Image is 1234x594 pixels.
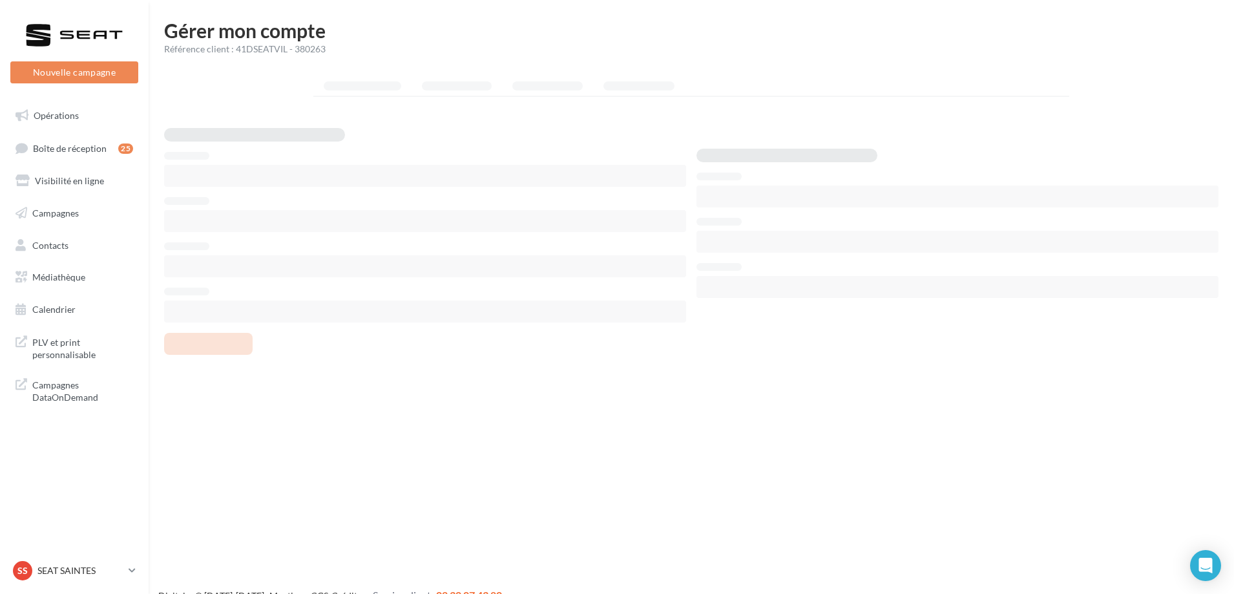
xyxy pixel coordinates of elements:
span: SS [17,564,28,577]
span: Contacts [32,239,68,250]
span: Médiathèque [32,271,85,282]
a: Boîte de réception25 [8,134,141,162]
span: Campagnes DataOnDemand [32,376,133,404]
span: Opérations [34,110,79,121]
button: Nouvelle campagne [10,61,138,83]
div: Référence client : 41DSEATVIL - 380263 [164,43,1218,56]
span: Boîte de réception [33,142,107,153]
span: Visibilité en ligne [35,175,104,186]
div: 25 [118,143,133,154]
a: Visibilité en ligne [8,167,141,195]
h1: Gérer mon compte [164,21,1218,40]
a: Contacts [8,232,141,259]
a: Calendrier [8,296,141,323]
span: Calendrier [32,304,76,315]
a: SS SEAT SAINTES [10,558,138,583]
span: Campagnes [32,207,79,218]
a: Médiathèque [8,264,141,291]
p: SEAT SAINTES [37,564,123,577]
a: Campagnes DataOnDemand [8,371,141,409]
div: Open Intercom Messenger [1190,550,1221,581]
a: Opérations [8,102,141,129]
span: PLV et print personnalisable [32,334,133,361]
a: Campagnes [8,200,141,227]
a: PLV et print personnalisable [8,328,141,366]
